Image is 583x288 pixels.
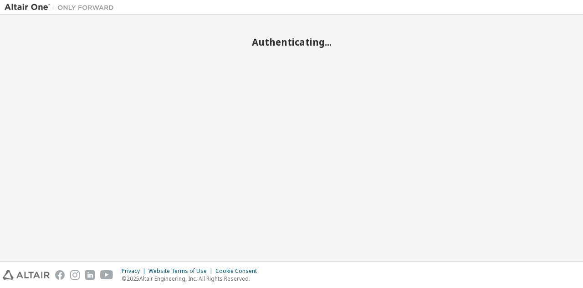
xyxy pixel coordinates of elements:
div: Website Terms of Use [148,267,215,275]
h2: Authenticating... [5,36,578,48]
img: instagram.svg [70,270,80,280]
img: altair_logo.svg [3,270,50,280]
img: facebook.svg [55,270,65,280]
p: © 2025 Altair Engineering, Inc. All Rights Reserved. [122,275,262,283]
div: Privacy [122,267,148,275]
img: Altair One [5,3,118,12]
img: linkedin.svg [85,270,95,280]
div: Cookie Consent [215,267,262,275]
img: youtube.svg [100,270,113,280]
